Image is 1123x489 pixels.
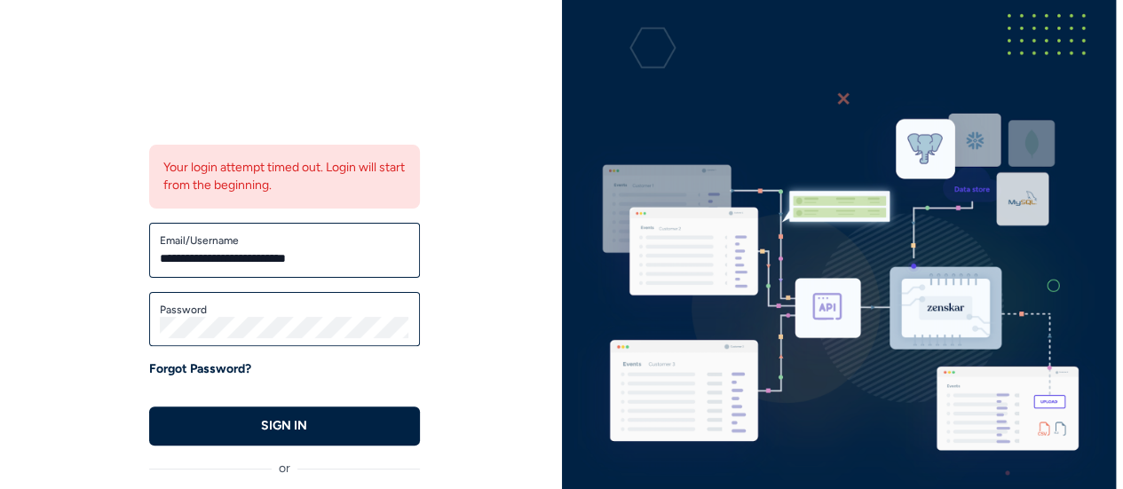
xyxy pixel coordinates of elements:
label: Email/Username [160,233,409,248]
div: Your login attempt timed out. Login will start from the beginning. [149,145,420,209]
a: Forgot Password? [149,360,251,378]
button: SIGN IN [149,406,420,446]
label: Password [160,303,409,317]
p: SIGN IN [261,417,307,435]
div: or [149,446,420,477]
